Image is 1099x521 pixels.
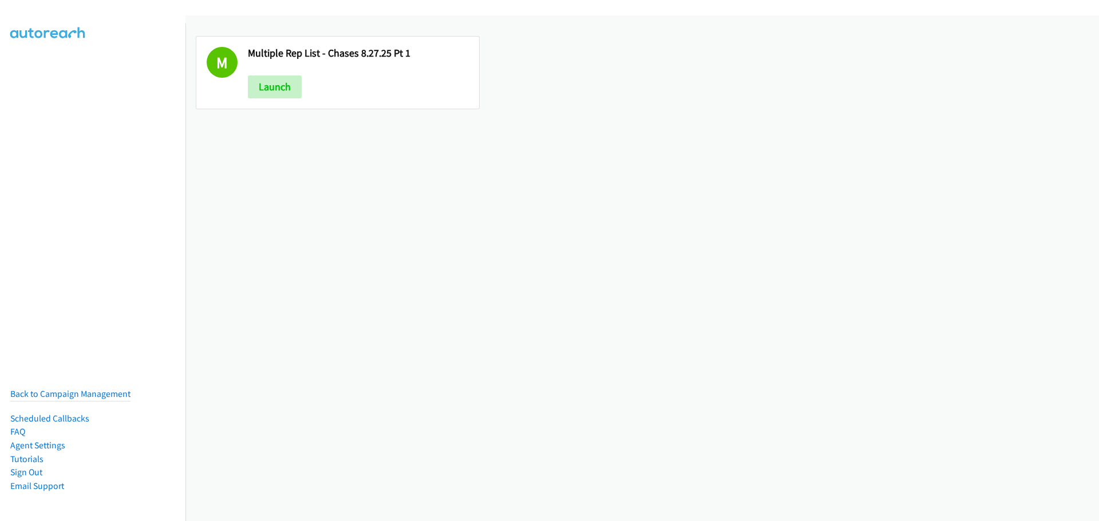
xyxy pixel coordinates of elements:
a: Scheduled Callbacks [10,413,89,424]
h1: M [207,47,238,78]
a: Launch [248,75,302,98]
a: Tutorials [10,454,44,464]
a: Agent Settings [10,440,65,451]
a: Sign Out [10,467,42,478]
a: Email Support [10,480,64,491]
a: FAQ [10,426,25,437]
h2: Multiple Rep List - Chases 8.27.25 Pt 1 [248,47,469,60]
a: Back to Campaign Management [10,388,131,399]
